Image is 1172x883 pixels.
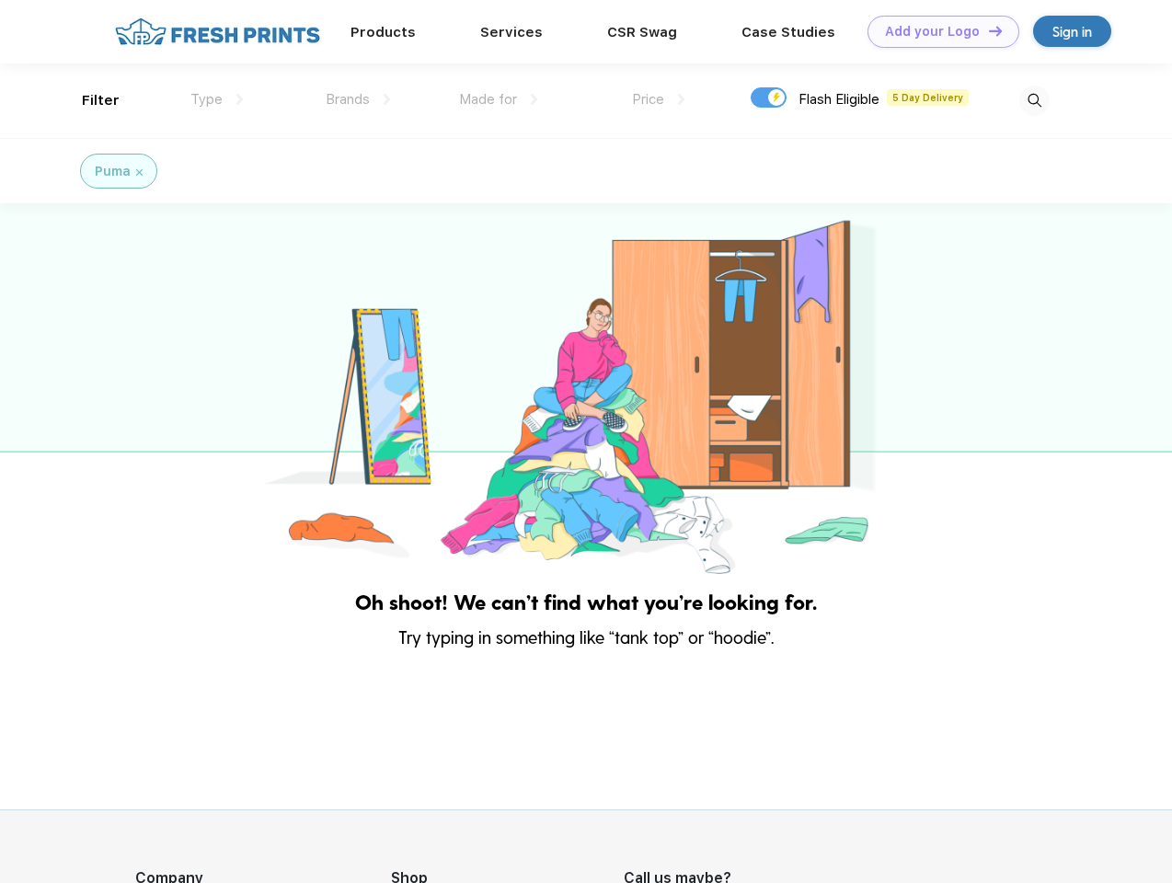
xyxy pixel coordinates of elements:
span: Flash Eligible [799,91,879,108]
img: filter_cancel.svg [136,169,143,176]
div: Filter [82,90,120,111]
span: 5 Day Delivery [887,89,969,106]
a: CSR Swag [607,24,677,40]
a: Services [480,24,543,40]
div: Add your Logo [885,24,980,40]
img: dropdown.png [236,94,243,105]
div: Puma [95,162,131,181]
div: Sign in [1052,21,1092,42]
img: desktop_search.svg [1019,86,1050,116]
span: Made for [459,91,517,108]
span: Type [190,91,223,108]
a: Products [350,24,416,40]
span: Price [632,91,664,108]
img: dropdown.png [384,94,390,105]
img: DT [989,26,1002,36]
a: Sign in [1033,16,1111,47]
img: dropdown.png [678,94,684,105]
img: dropdown.png [531,94,537,105]
img: fo%20logo%202.webp [109,16,326,48]
span: Brands [326,91,370,108]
